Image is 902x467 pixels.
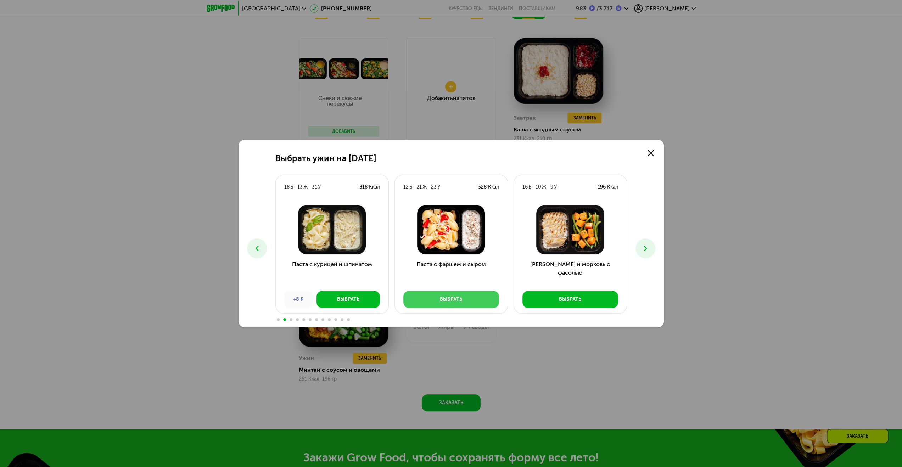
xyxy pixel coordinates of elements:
div: 18 [284,184,290,191]
div: Ж [422,184,427,191]
div: 21 [416,184,422,191]
button: Выбрать [522,291,618,308]
div: 12 [403,184,409,191]
div: 196 Ккал [598,184,618,191]
img: Паста с фаршем и сыром [400,205,502,254]
button: Выбрать [316,291,380,308]
div: 10 [536,184,541,191]
div: Выбрать [559,296,581,303]
img: Паста с курицей и шпинатом [281,205,383,254]
div: 13 [297,184,303,191]
div: У [318,184,321,191]
div: Ж [542,184,546,191]
div: Ж [303,184,308,191]
div: Выбрать [440,296,462,303]
div: 16 [522,184,528,191]
div: У [437,184,440,191]
h2: Выбрать ужин на [DATE] [275,153,376,163]
div: 9 [550,184,553,191]
div: 23 [431,184,437,191]
h3: Паста с фаршем и сыром [395,260,508,286]
div: Б [409,184,412,191]
div: +8 ₽ [284,291,313,308]
h3: Паста с курицей и шпинатом [276,260,388,286]
button: Выбрать [403,291,499,308]
div: 328 Ккал [478,184,499,191]
div: Выбрать [337,296,359,303]
div: Б [528,184,531,191]
div: Б [290,184,293,191]
h3: [PERSON_NAME] и морковь с фасолью [514,260,627,286]
img: Курица и морковь с фасолью [520,205,621,254]
div: 31 [312,184,317,191]
div: 318 Ккал [359,184,380,191]
div: У [554,184,557,191]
